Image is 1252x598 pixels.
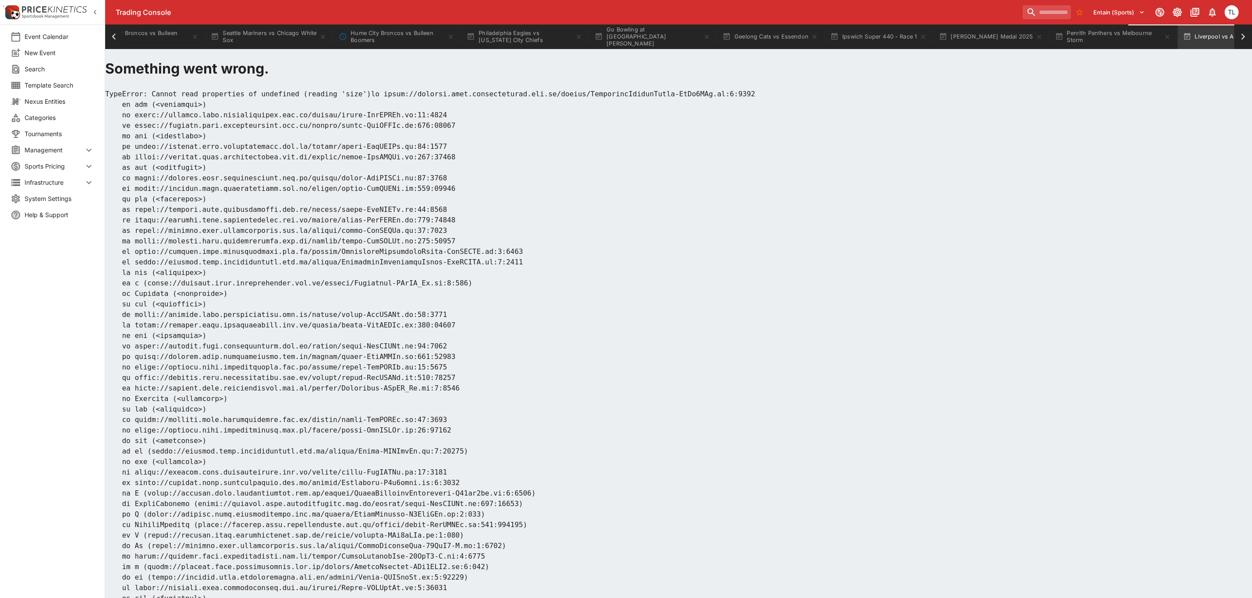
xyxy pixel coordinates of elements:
[1205,4,1220,20] button: Notifications
[461,25,588,49] button: Philadelphia Eagles vs [US_STATE] City Chiefs
[1170,4,1185,20] button: Toggle light/dark mode
[1152,4,1168,20] button: Connected to PK
[78,25,204,49] button: Hume City Broncos vs Bulleen Boomers
[1222,3,1241,22] button: Trent Lewis
[25,32,94,41] span: Event Calendar
[1023,5,1071,19] input: search
[25,162,84,171] span: Sports Pricing
[3,4,20,21] img: PriceKinetics Logo
[25,210,94,219] span: Help & Support
[22,14,69,18] img: Sportsbook Management
[825,25,932,49] button: Ipswich Super 440 - Race 1
[1225,5,1239,19] div: Trent Lewis
[1050,25,1176,49] button: Penrith Panthers vs Melbourne Storm
[589,25,716,49] button: Go Bowling at [GEOGRAPHIC_DATA][PERSON_NAME]
[25,64,94,74] span: Search
[25,97,94,106] span: Nexus Entities
[105,58,1252,79] h1: Something went wrong.
[25,113,94,122] span: Categories
[206,25,332,49] button: Seattle Mariners vs Chicago White Sox
[1073,5,1087,19] button: No Bookmarks
[25,178,84,187] span: Infrastructure
[25,48,94,57] span: New Event
[25,194,94,203] span: System Settings
[1187,4,1203,20] button: Documentation
[717,25,823,49] button: Geelong Cats vs Essendon
[934,25,1048,49] button: [PERSON_NAME] Medal 2025
[1089,5,1150,19] button: Select Tenant
[25,81,94,90] span: Template Search
[116,8,1019,17] div: Trading Console
[25,129,94,138] span: Tournaments
[25,145,84,155] span: Management
[333,25,460,49] button: Hume City Broncos vs Bulleen Boomers
[22,6,87,13] img: PriceKinetics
